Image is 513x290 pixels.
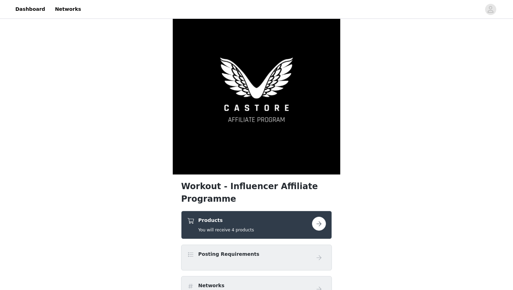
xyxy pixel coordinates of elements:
a: Networks [51,1,85,17]
h1: Workout - Influencer Affiliate Programme [181,180,332,205]
div: Posting Requirements [181,245,332,270]
h5: You will receive 4 products [198,227,254,233]
img: campaign image [173,7,340,174]
h4: Networks [198,282,224,289]
div: Products [181,211,332,239]
h4: Posting Requirements [198,251,259,258]
h4: Products [198,217,254,224]
a: Dashboard [11,1,49,17]
div: avatar [487,4,494,15]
